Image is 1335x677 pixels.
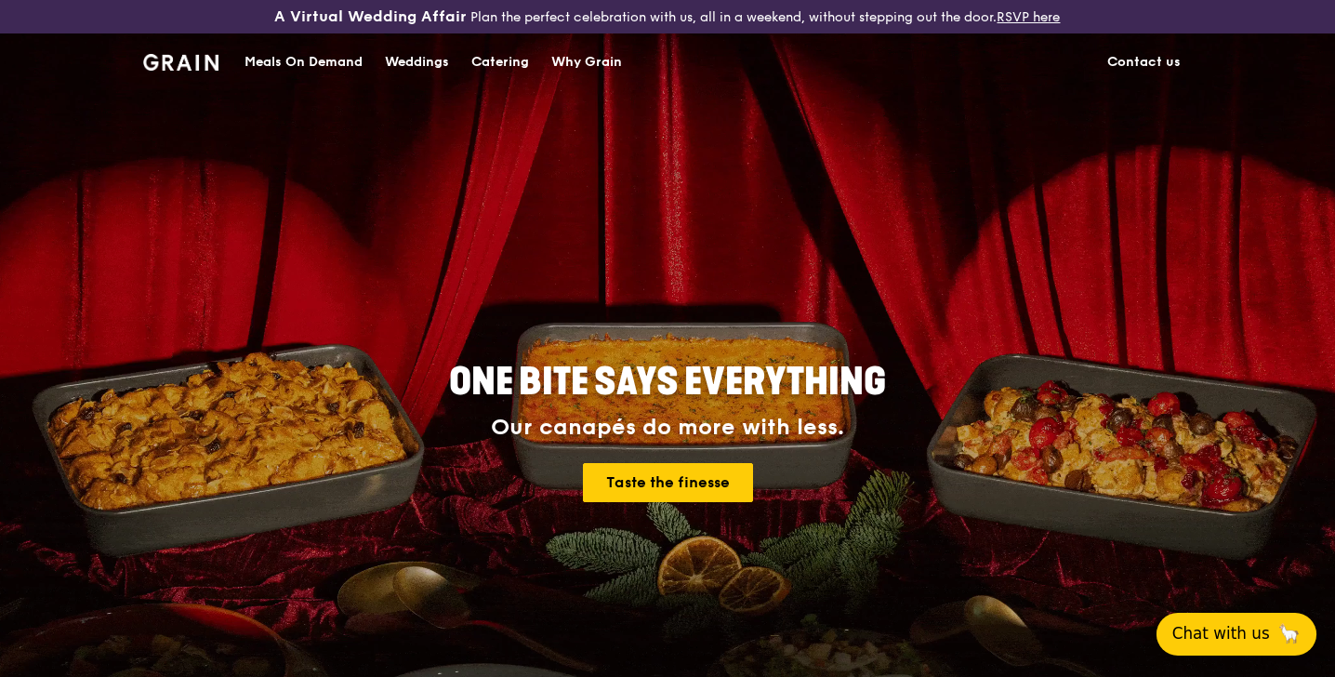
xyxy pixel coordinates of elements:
[143,54,218,71] img: Grain
[1172,622,1270,645] span: Chat with us
[1277,622,1301,645] span: 🦙
[460,34,540,90] a: Catering
[143,33,218,88] a: GrainGrain
[333,415,1002,441] div: Our canapés do more with less.
[997,9,1060,25] a: RSVP here
[222,7,1112,26] div: Plan the perfect celebration with us, all in a weekend, without stepping out the door.
[385,34,449,90] div: Weddings
[471,34,529,90] div: Catering
[1157,613,1316,656] button: Chat with us🦙
[245,34,363,90] div: Meals On Demand
[583,463,753,502] a: Taste the finesse
[274,7,467,26] h3: A Virtual Wedding Affair
[374,34,460,90] a: Weddings
[551,34,622,90] div: Why Grain
[540,34,633,90] a: Why Grain
[449,360,886,405] span: ONE BITE SAYS EVERYTHING
[1096,34,1192,90] a: Contact us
